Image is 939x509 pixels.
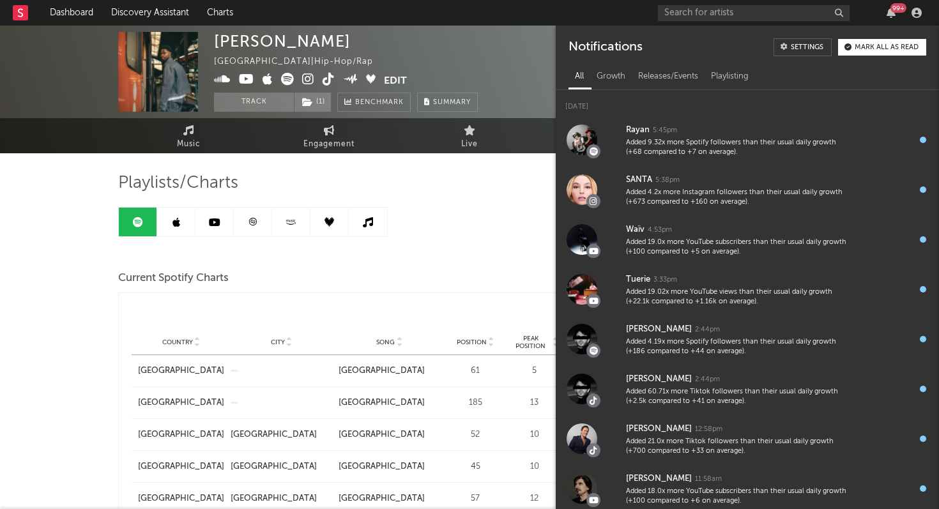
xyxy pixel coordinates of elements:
[510,460,558,473] div: 10
[447,460,504,473] div: 45
[214,54,388,70] div: [GEOGRAPHIC_DATA] | Hip-Hop/Rap
[259,118,399,153] a: Engagement
[417,93,478,112] button: Summary
[626,287,851,307] div: Added 19.02x more YouTube views than their usual daily growth (+22.1k compared to +1.16k on avera...
[337,93,411,112] a: Benchmark
[214,93,294,112] button: Track
[461,137,478,152] span: Live
[626,238,851,257] div: Added 19.0x more YouTube subscribers than their usual daily growth (+100 compared to +5 on average).
[705,66,755,87] div: Playlisting
[447,429,504,441] div: 52
[138,429,224,441] div: [GEOGRAPHIC_DATA]
[626,188,851,208] div: Added 4.2x more Instagram followers than their usual daily growth (+673 compared to +160 on avera...
[510,335,551,350] span: Peak Position
[162,338,193,346] span: Country
[626,471,692,487] div: [PERSON_NAME]
[510,397,558,409] div: 13
[887,8,896,18] button: 99+
[231,429,317,441] div: [GEOGRAPHIC_DATA]
[569,38,642,56] div: Notifications
[626,487,851,506] div: Added 18.0x more YouTube subscribers than their usual daily growth (+100 compared to +6 on average).
[399,118,540,153] a: Live
[118,118,259,153] a: Music
[626,172,652,188] div: SANTA
[626,138,851,158] div: Added 9.32x more Spotify followers than their usual daily growth (+68 compared to +7 on average).
[433,99,471,106] span: Summary
[339,365,440,377] a: [GEOGRAPHIC_DATA]
[294,93,331,112] button: (1)
[648,225,672,235] div: 4:53pm
[231,492,332,505] a: [GEOGRAPHIC_DATA]
[138,460,224,473] div: [GEOGRAPHIC_DATA]
[339,492,425,505] div: [GEOGRAPHIC_DATA]
[556,90,939,115] div: [DATE]
[655,176,680,185] div: 5:38pm
[556,314,939,364] a: [PERSON_NAME]2:44pmAdded 4.19x more Spotify followers than their usual daily growth (+186 compare...
[695,325,720,335] div: 2:44pm
[339,492,440,505] a: [GEOGRAPHIC_DATA]
[626,437,851,457] div: Added 21.0x more Tiktok followers than their usual daily growth (+700 compared to +33 on average).
[626,422,692,437] div: [PERSON_NAME]
[177,137,201,152] span: Music
[118,271,229,286] span: Current Spotify Charts
[214,32,351,50] div: [PERSON_NAME]
[447,397,504,409] div: 185
[510,429,558,441] div: 10
[626,322,692,337] div: [PERSON_NAME]
[457,338,487,346] span: Position
[138,397,224,409] a: [GEOGRAPHIC_DATA]
[271,338,285,346] span: City
[231,460,332,473] a: [GEOGRAPHIC_DATA]
[138,492,224,505] a: [GEOGRAPHIC_DATA]
[838,39,926,56] button: Mark all as read
[626,222,645,238] div: Waïv
[658,5,850,21] input: Search for artists
[339,397,440,409] a: [GEOGRAPHIC_DATA]
[231,460,317,473] div: [GEOGRAPHIC_DATA]
[626,372,692,387] div: [PERSON_NAME]
[626,387,851,407] div: Added 60.71x more Tiktok followers than their usual daily growth (+2.5k compared to +41 on average).
[556,414,939,464] a: [PERSON_NAME]12:58pmAdded 21.0x more Tiktok followers than their usual daily growth (+700 compare...
[138,365,224,377] a: [GEOGRAPHIC_DATA]
[510,365,558,377] div: 5
[339,365,425,377] div: [GEOGRAPHIC_DATA]
[118,176,238,191] span: Playlists/Charts
[556,215,939,264] a: Waïv4:53pmAdded 19.0x more YouTube subscribers than their usual daily growth (+100 compared to +5...
[556,115,939,165] a: Rayan5:45pmAdded 9.32x more Spotify followers than their usual daily growth (+68 compared to +7 o...
[626,123,650,138] div: Rayan
[384,73,407,89] button: Edit
[339,460,440,473] a: [GEOGRAPHIC_DATA]
[653,126,677,135] div: 5:45pm
[590,66,632,87] div: Growth
[303,137,355,152] span: Engagement
[294,93,332,112] span: ( 1 )
[626,337,851,357] div: Added 4.19x more Spotify followers than their usual daily growth (+186 compared to +44 on average).
[653,275,677,285] div: 3:33pm
[510,492,558,505] div: 12
[447,492,504,505] div: 57
[774,38,832,56] a: Settings
[855,44,919,51] div: Mark all as read
[695,475,722,484] div: 11:58am
[339,460,425,473] div: [GEOGRAPHIC_DATA]
[339,429,425,441] div: [GEOGRAPHIC_DATA]
[355,95,404,110] span: Benchmark
[556,165,939,215] a: SANTA5:38pmAdded 4.2x more Instagram followers than their usual daily growth (+673 compared to +1...
[376,338,395,346] span: Song
[695,425,722,434] div: 12:58pm
[569,66,590,87] div: All
[695,375,720,384] div: 2:44pm
[632,66,705,87] div: Releases/Events
[626,272,650,287] div: Tuerie
[231,429,332,441] a: [GEOGRAPHIC_DATA]
[540,118,680,153] a: Audience
[556,364,939,414] a: [PERSON_NAME]2:44pmAdded 60.71x more Tiktok followers than their usual daily growth (+2.5k compar...
[791,44,823,51] div: Settings
[447,365,504,377] div: 61
[231,492,317,505] div: [GEOGRAPHIC_DATA]
[556,264,939,314] a: Tuerie3:33pmAdded 19.02x more YouTube views than their usual daily growth (+22.1k compared to +1....
[890,3,906,13] div: 99 +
